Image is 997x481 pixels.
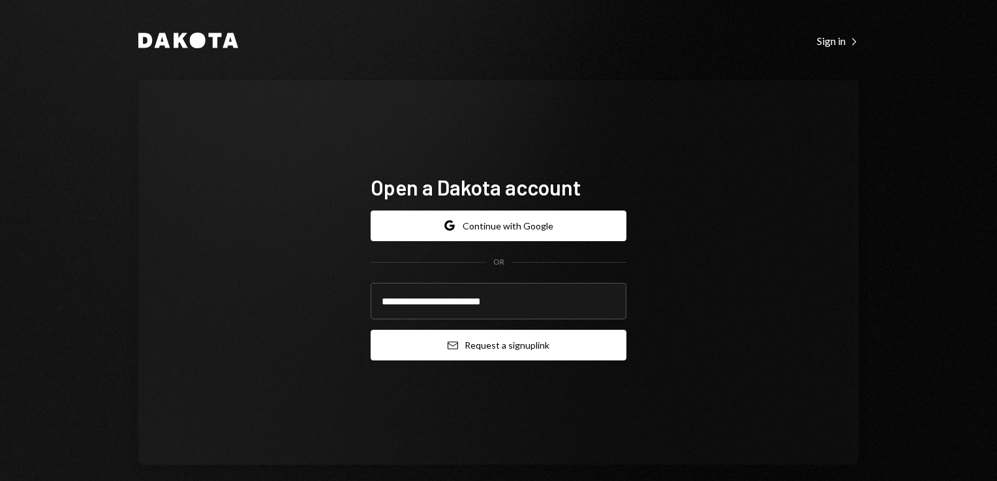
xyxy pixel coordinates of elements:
[371,330,626,360] button: Request a signuplink
[371,211,626,241] button: Continue with Google
[817,33,859,48] a: Sign in
[371,174,626,200] h1: Open a Dakota account
[817,35,859,48] div: Sign in
[493,257,504,268] div: OR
